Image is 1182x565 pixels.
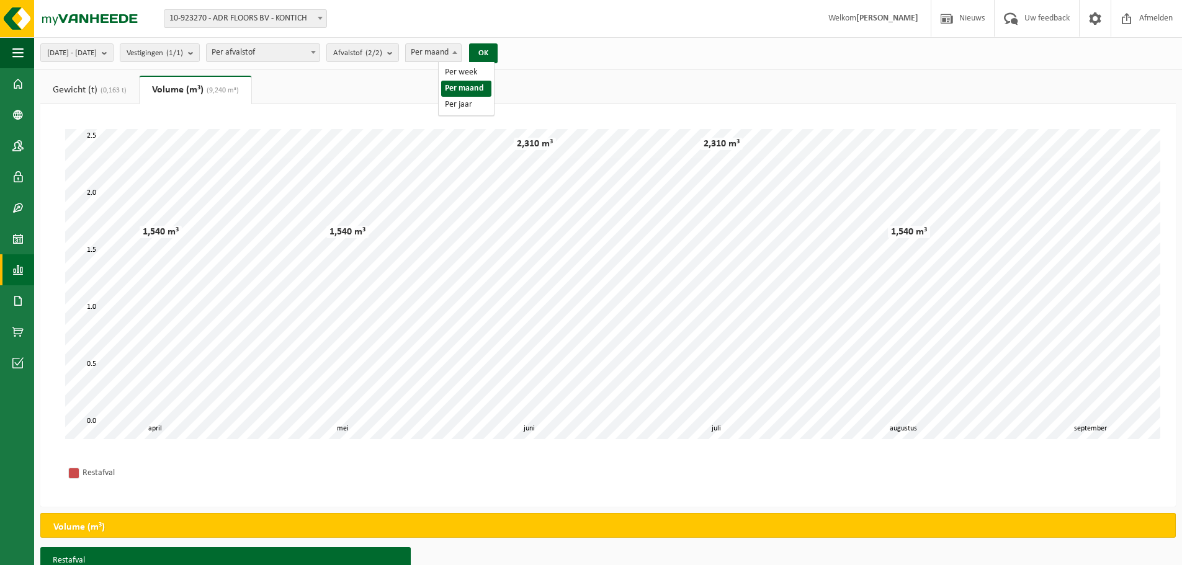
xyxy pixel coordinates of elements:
span: [DATE] - [DATE] [47,44,97,63]
li: Per maand [441,81,491,97]
span: (0,163 t) [97,87,127,94]
h2: Volume (m³) [41,514,117,541]
count: (1/1) [166,49,183,57]
li: Per jaar [441,97,491,113]
count: (2/2) [365,49,382,57]
span: Vestigingen [127,44,183,63]
div: 2,310 m³ [514,138,556,150]
button: OK [469,43,498,63]
li: Per week [441,65,491,81]
span: Afvalstof [333,44,382,63]
span: Per afvalstof [206,43,320,62]
span: Per maand [406,44,461,61]
span: 10-923270 - ADR FLOORS BV - KONTICH [164,9,327,28]
div: 1,540 m³ [140,226,182,238]
div: Restafval [83,465,244,481]
button: [DATE] - [DATE] [40,43,114,62]
a: Volume (m³) [140,76,251,104]
strong: [PERSON_NAME] [856,14,918,23]
a: Gewicht (t) [40,76,139,104]
div: 1,540 m³ [888,226,930,238]
div: 1,540 m³ [326,226,369,238]
div: 2,310 m³ [701,138,743,150]
span: Per afvalstof [207,44,320,61]
button: Vestigingen(1/1) [120,43,200,62]
span: (9,240 m³) [204,87,239,94]
span: 10-923270 - ADR FLOORS BV - KONTICH [164,10,326,27]
span: Per maand [405,43,462,62]
button: Afvalstof(2/2) [326,43,399,62]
